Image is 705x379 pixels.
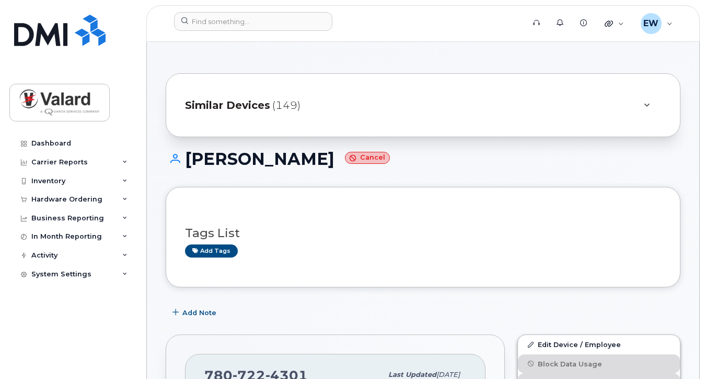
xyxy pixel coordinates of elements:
[436,371,460,378] span: [DATE]
[518,354,680,373] button: Block Data Usage
[166,303,225,322] button: Add Note
[185,244,238,258] a: Add tags
[388,371,436,378] span: Last updated
[185,98,270,113] span: Similar Devices
[518,335,680,354] a: Edit Device / Employee
[182,308,216,318] span: Add Note
[166,150,680,168] h1: [PERSON_NAME]
[185,227,661,240] h3: Tags List
[272,98,301,113] span: (149)
[345,152,390,164] small: Cancel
